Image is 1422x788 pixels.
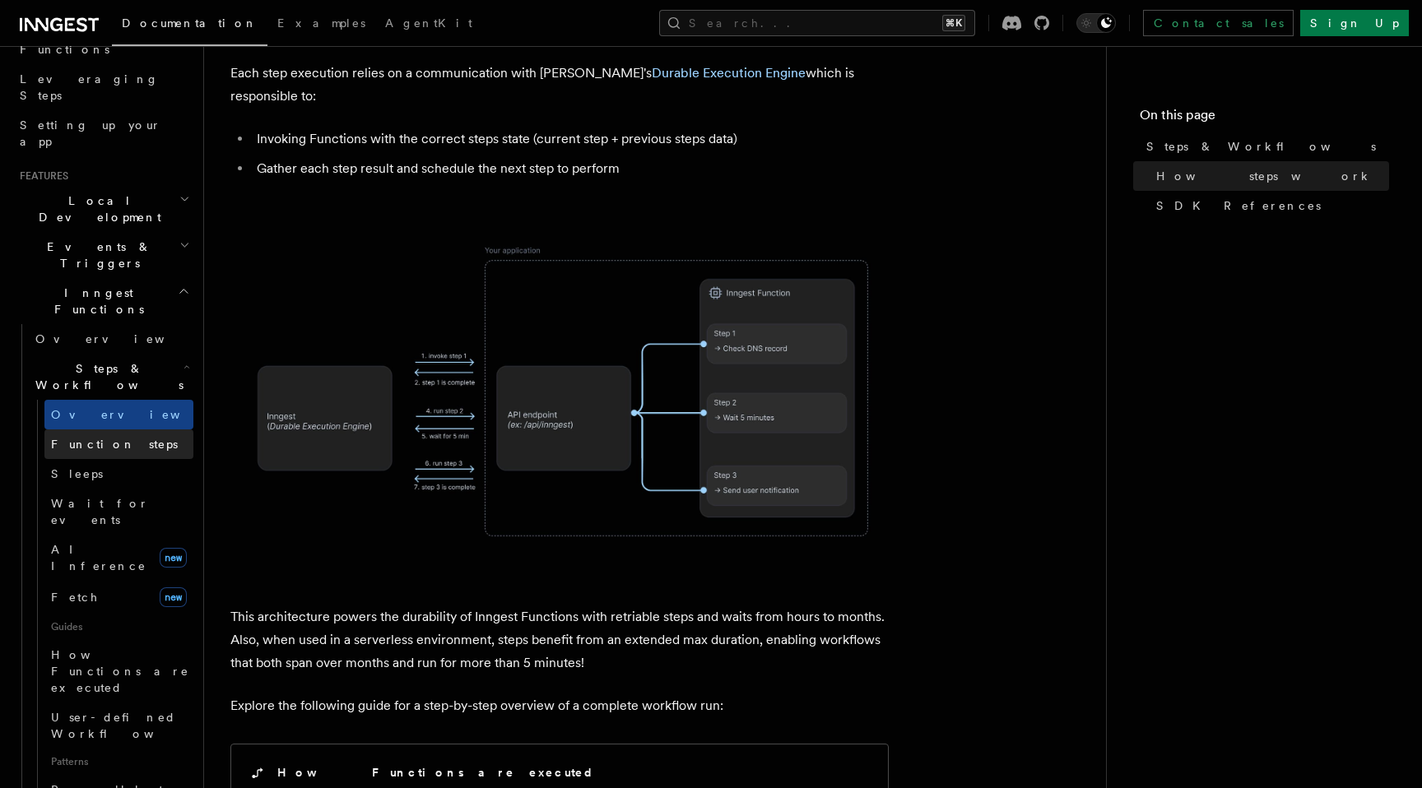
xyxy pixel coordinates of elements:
[44,535,193,581] a: AI Inferencenew
[942,15,965,31] kbd: ⌘K
[230,220,889,563] img: Each Inngest Functions's step invocation implies a communication between your application and the...
[13,186,193,232] button: Local Development
[13,285,178,318] span: Inngest Functions
[230,62,889,108] p: Each step execution relies on a communication with [PERSON_NAME]'s which is responsible to:
[51,408,221,421] span: Overview
[44,614,193,640] span: Guides
[29,360,184,393] span: Steps & Workflows
[29,354,193,400] button: Steps & Workflows
[385,16,472,30] span: AgentKit
[13,110,193,156] a: Setting up your app
[44,400,193,429] a: Overview
[122,16,258,30] span: Documentation
[29,324,193,354] a: Overview
[35,332,205,345] span: Overview
[112,5,267,46] a: Documentation
[160,587,187,607] span: new
[277,764,595,781] h2: How Functions are executed
[51,497,149,526] span: Wait for events
[230,694,889,717] p: Explore the following guide for a step-by-step overview of a complete workflow run:
[1146,138,1376,155] span: Steps & Workflows
[375,5,482,44] a: AgentKit
[13,192,179,225] span: Local Development
[1140,132,1389,161] a: Steps & Workflows
[44,749,193,775] span: Patterns
[659,10,975,36] button: Search...⌘K
[13,239,179,271] span: Events & Triggers
[51,711,199,740] span: User-defined Workflows
[44,640,193,702] a: How Functions are executed
[1143,10,1294,36] a: Contact sales
[51,467,103,480] span: Sleeps
[44,702,193,749] a: User-defined Workflows
[13,169,68,183] span: Features
[13,232,193,278] button: Events & Triggers
[51,438,178,451] span: Function steps
[267,5,375,44] a: Examples
[1150,191,1389,220] a: SDK References
[230,605,889,674] p: This architecture powers the durability of Inngest Functions with retriable steps and waits from ...
[44,581,193,614] a: Fetchnew
[252,157,889,180] li: Gather each step result and schedule the next step to perform
[51,591,99,604] span: Fetch
[13,278,193,324] button: Inngest Functions
[44,429,193,459] a: Function steps
[20,118,161,148] span: Setting up your app
[13,64,193,110] a: Leveraging Steps
[1140,105,1389,132] h4: On this page
[1076,13,1116,33] button: Toggle dark mode
[652,65,806,81] a: Durable Execution Engine
[51,648,189,694] span: How Functions are executed
[1156,168,1373,184] span: How steps work
[44,489,193,535] a: Wait for events
[51,543,146,572] span: AI Inference
[1150,161,1389,191] a: How steps work
[1300,10,1409,36] a: Sign Up
[44,459,193,489] a: Sleeps
[160,548,187,568] span: new
[252,127,889,151] li: Invoking Functions with the correct steps state (current step + previous steps data)
[20,72,159,102] span: Leveraging Steps
[1156,197,1321,214] span: SDK References
[277,16,365,30] span: Examples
